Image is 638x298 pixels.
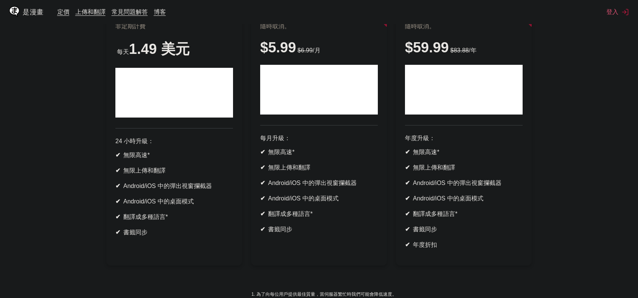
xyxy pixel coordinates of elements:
iframe: PayPal [260,65,378,115]
font: 無限高速* [413,149,439,155]
font: ✔ [405,164,410,171]
font: 無限高速* [123,152,150,158]
font: ✔ [405,195,410,202]
button: 登入 [606,8,629,16]
font: Android/iOS 中的桌面模式 [123,198,194,205]
font: ✔ [405,180,410,186]
iframe: PayPal [115,68,233,118]
font: 無限上傳和翻譯 [123,167,166,174]
font: 書籤同步 [268,226,292,232]
font: ✔ [115,167,120,174]
font: 書籤同步 [123,229,147,235]
img: 登出 [621,8,629,16]
font: 無限高速* [268,149,294,155]
a: IsManga 標誌是漫畫 [9,6,57,18]
font: /月 [313,47,320,53]
font: ✔ [115,229,120,235]
font: 24 小時升級： [115,138,154,144]
font: ✔ [260,195,265,202]
font: 每天 [117,49,129,55]
font: 每月升級： [260,135,290,141]
font: 翻譯成多種語言* [268,211,313,217]
font: /年 [469,47,476,53]
font: $5.99 [260,40,296,55]
font: 無限上傳和翻譯 [268,164,310,171]
font: Android/iOS 中的彈出視窗攔截器 [123,183,212,189]
img: IsManga 標誌 [9,6,20,17]
font: 年度升級： [405,135,435,141]
font: ✔ [260,226,265,232]
font: ✔ [260,211,265,217]
font: 翻譯成多種語言* [123,214,168,220]
font: Android/iOS 中的桌面模式 [268,195,339,202]
font: ✔ [115,183,120,189]
iframe: PayPal [405,65,523,115]
font: 是漫畫 [23,8,44,15]
a: 上傳和翻譯 [75,8,106,15]
font: 登入 [606,8,618,15]
font: 年度折扣 [413,241,437,248]
font: 無限上傳和翻譯 [413,164,455,171]
font: 為了向每位用戶提供最佳質量，當伺服器繁忙時我們可能會降低速度。 [256,292,397,297]
font: $6.99 [298,47,313,53]
font: ✔ [405,149,410,155]
font: 隨時取消。 [260,23,290,29]
font: ✔ [260,149,265,155]
font: 1.49 美元 [129,41,190,57]
font: 翻譯成多種語言* [413,211,457,217]
font: ✔ [260,164,265,171]
font: ✔ [405,226,410,232]
font: $83.88 [450,47,469,53]
font: ✔ [115,198,120,205]
a: 博客 [154,8,166,15]
font: ✔ [405,241,410,248]
font: ✔ [405,211,410,217]
font: 書籤同步 [413,226,437,232]
a: 常見問題解答 [112,8,148,15]
font: ✔ [115,214,120,220]
font: Android/iOS 中的彈出視窗攔截器 [413,180,502,186]
font: ✔ [115,152,120,158]
font: 隨時取消。 [405,23,435,29]
font: ✔ [260,180,265,186]
font: Android/iOS 中的桌面模式 [413,195,483,202]
font: $59.99 [405,40,449,55]
a: 定價 [57,8,69,15]
font: 非定期計費 [115,23,146,29]
font: Android/iOS 中的彈出視窗攔截器 [268,180,357,186]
